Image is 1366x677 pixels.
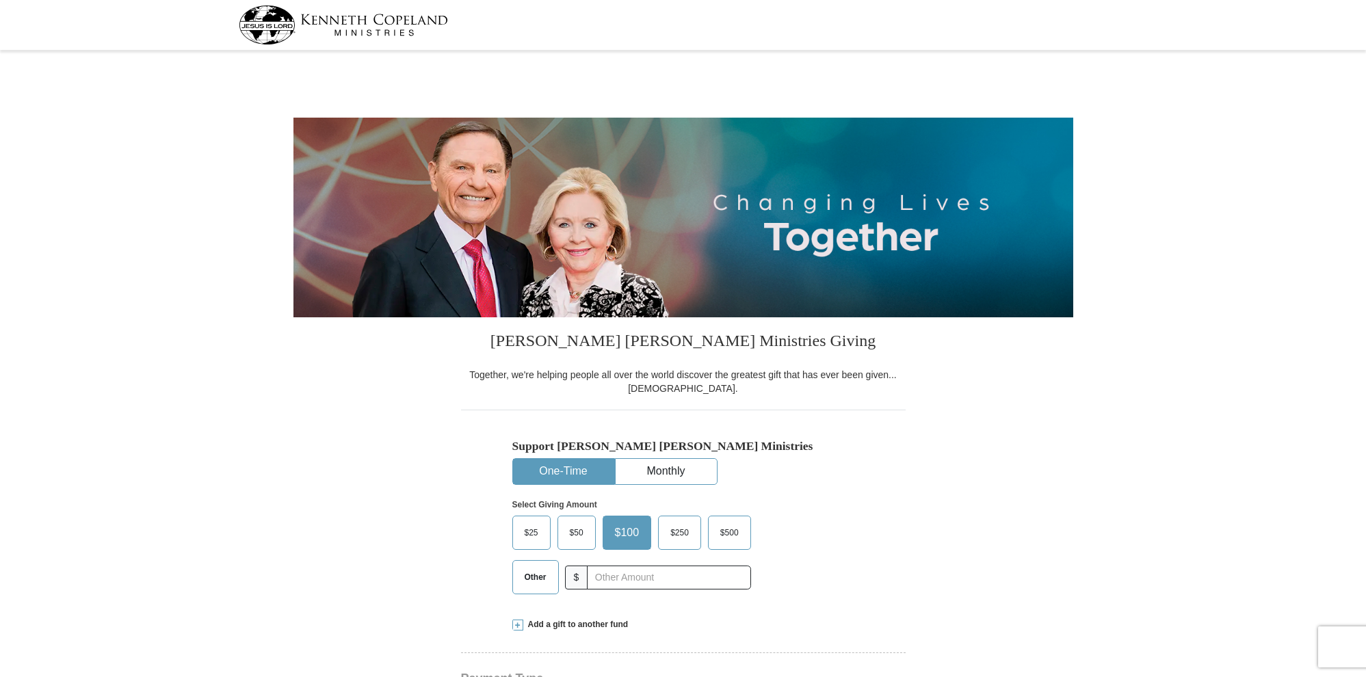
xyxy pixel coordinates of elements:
[518,522,545,543] span: $25
[608,522,646,543] span: $100
[513,459,614,484] button: One-Time
[664,522,696,543] span: $250
[523,619,629,630] span: Add a gift to another fund
[461,368,906,395] div: Together, we're helping people all over the world discover the greatest gift that has ever been g...
[461,317,906,368] h3: [PERSON_NAME] [PERSON_NAME] Ministries Giving
[565,566,588,589] span: $
[239,5,448,44] img: kcm-header-logo.svg
[563,522,590,543] span: $50
[512,500,597,509] strong: Select Giving Amount
[518,567,553,587] span: Other
[616,459,717,484] button: Monthly
[512,439,854,453] h5: Support [PERSON_NAME] [PERSON_NAME] Ministries
[713,522,746,543] span: $500
[587,566,750,589] input: Other Amount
